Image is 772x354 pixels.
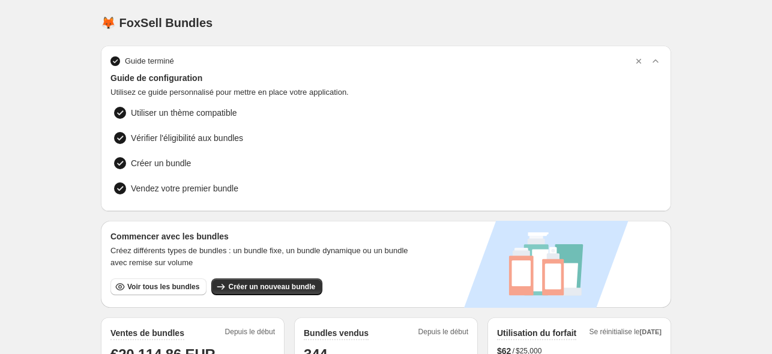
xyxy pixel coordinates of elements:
[110,72,662,84] span: Guide de configuration
[640,328,662,335] span: [DATE]
[131,157,191,169] span: Créer un bundle
[110,245,423,269] span: Créez différents types de bundles : un bundle fixe, un bundle dynamique ou un bundle avec remise ...
[418,327,468,340] span: Depuis le début
[225,327,275,340] span: Depuis le début
[110,278,207,295] button: Voir tous les bundles
[110,327,184,339] h2: Ventes de bundles
[589,327,662,340] span: Se réinitialise le
[125,55,174,67] span: Guide terminé
[101,16,213,30] h1: 🦊 FoxSell Bundles
[304,327,369,339] h2: Bundles vendus
[110,230,423,242] h3: Commencer avec les bundles
[110,86,662,98] span: Utilisez ce guide personnalisé pour mettre en place votre application.
[131,107,237,119] span: Utiliser un thème compatible
[127,282,199,292] span: Voir tous les bundles
[131,182,238,194] span: Vendez votre premier bundle
[497,327,576,339] h2: Utilisation du forfait
[228,282,315,292] span: Créer un nouveau bundle
[131,132,243,144] span: Vérifier l'éligibilité aux bundles
[211,278,322,295] button: Créer un nouveau bundle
